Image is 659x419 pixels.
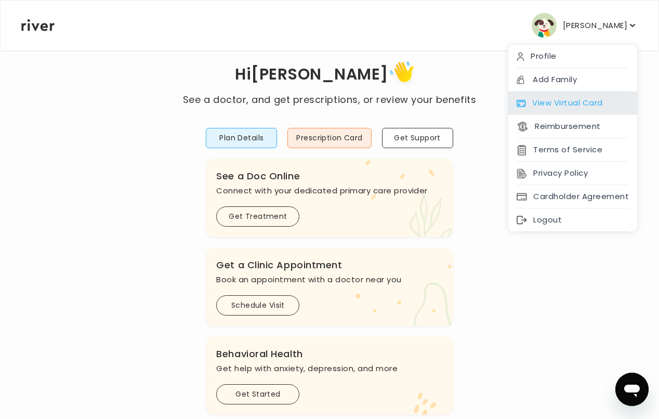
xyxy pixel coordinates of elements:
h3: Get a Clinic Appointment [216,258,442,272]
h1: Hi [PERSON_NAME] [183,58,476,93]
img: user avatar [532,13,557,38]
button: Reimbursement [517,119,600,134]
h3: See a Doc Online [216,169,442,184]
h3: Behavioral Health [216,347,442,361]
button: Get Started [216,384,299,404]
div: Logout [508,208,637,232]
div: Cardholder Agreement [508,185,637,208]
button: user avatar[PERSON_NAME] [532,13,638,38]
div: Privacy Policy [508,162,637,185]
p: Connect with your dedicated primary care provider [216,184,442,198]
div: View Virtual Card [508,91,637,115]
div: Profile [508,45,637,68]
button: Plan Details [206,128,277,148]
p: Get help with anxiety, depression, and more [216,361,442,376]
p: Book an appointment with a doctor near you [216,272,442,287]
button: Get Treatment [216,206,299,227]
button: Prescription Card [287,128,371,148]
div: Terms of Service [508,138,637,162]
div: Add Family [508,68,637,91]
p: See a doctor, and get prescriptions, or review your benefits [183,93,476,107]
iframe: Button to launch messaging window [615,373,649,406]
p: [PERSON_NAME] [563,18,627,33]
button: Get Support [382,128,453,148]
button: Schedule Visit [216,295,299,316]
